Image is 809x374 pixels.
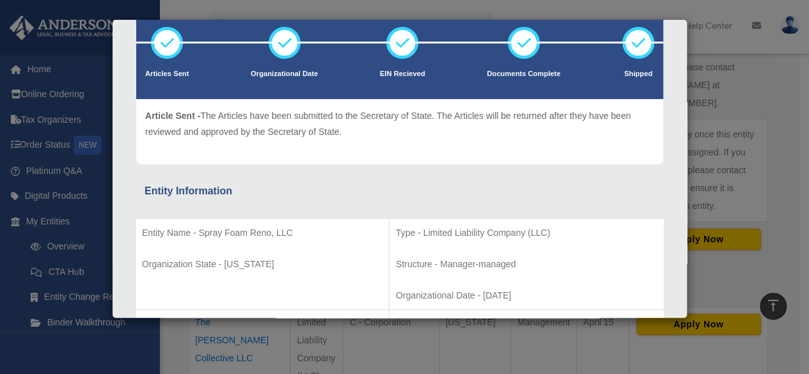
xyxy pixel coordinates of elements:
p: Entity Name - Spray Foam Reno, LLC [142,225,382,241]
p: Documents Complete [487,68,560,81]
p: Structure - Manager-managed [396,256,657,272]
p: Shipped [622,68,654,81]
p: Organizational Date [251,68,318,81]
p: EIN Recieved [380,68,425,81]
p: Organization State - [US_STATE] [142,256,382,272]
p: EIN # - [US_EMPLOYER_IDENTIFICATION_NUMBER] [142,316,382,332]
div: Entity Information [145,182,655,200]
p: Type - Limited Liability Company (LLC) [396,225,657,241]
p: Business Address - [STREET_ADDRESS][PERSON_NAME] [396,316,657,332]
p: The Articles have been submitted to the Secretary of State. The Articles will be returned after t... [145,108,654,139]
span: Article Sent - [145,111,200,121]
p: Organizational Date - [DATE] [396,288,657,304]
p: Articles Sent [145,68,189,81]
